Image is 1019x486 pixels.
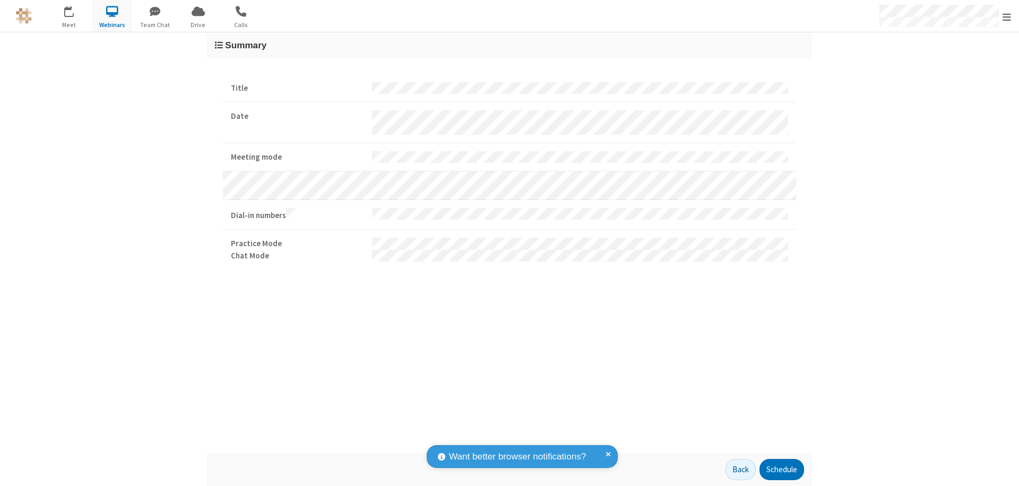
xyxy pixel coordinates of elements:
strong: Date [231,110,364,123]
strong: Title [231,82,364,94]
span: Team Chat [135,20,175,30]
button: Schedule [759,459,804,480]
strong: Practice Mode [231,238,364,250]
strong: Dial-in numbers [231,208,364,222]
img: QA Selenium DO NOT DELETE OR CHANGE [16,8,32,24]
span: Meet [49,20,89,30]
span: Drive [178,20,218,30]
span: Summary [225,40,266,50]
div: 7 [72,6,79,14]
span: Webinars [92,20,132,30]
span: Want better browser notifications? [449,450,586,464]
strong: Chat Mode [231,250,364,262]
span: Calls [221,20,261,30]
strong: Meeting mode [231,151,364,163]
button: Back [726,459,756,480]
